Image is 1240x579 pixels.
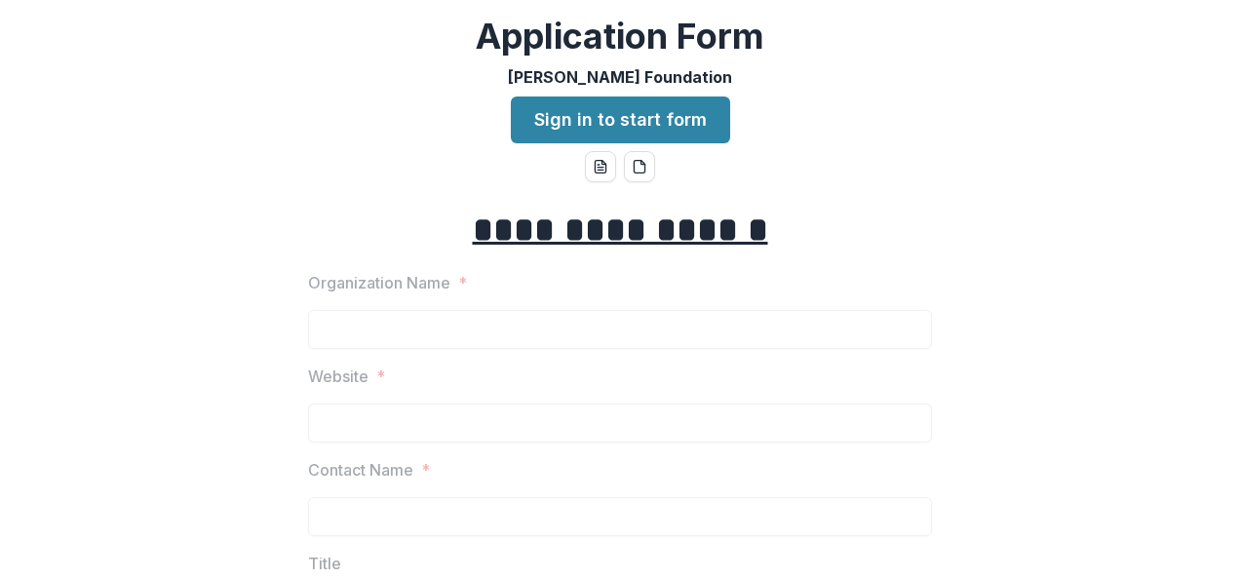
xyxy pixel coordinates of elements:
p: Website [308,365,368,388]
p: Title [308,552,341,575]
button: word-download [585,151,616,182]
p: [PERSON_NAME] Foundation [508,65,732,89]
h2: Application Form [476,16,764,58]
p: Organization Name [308,271,450,294]
a: Sign in to start form [511,96,730,143]
p: Contact Name [308,458,413,482]
button: pdf-download [624,151,655,182]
